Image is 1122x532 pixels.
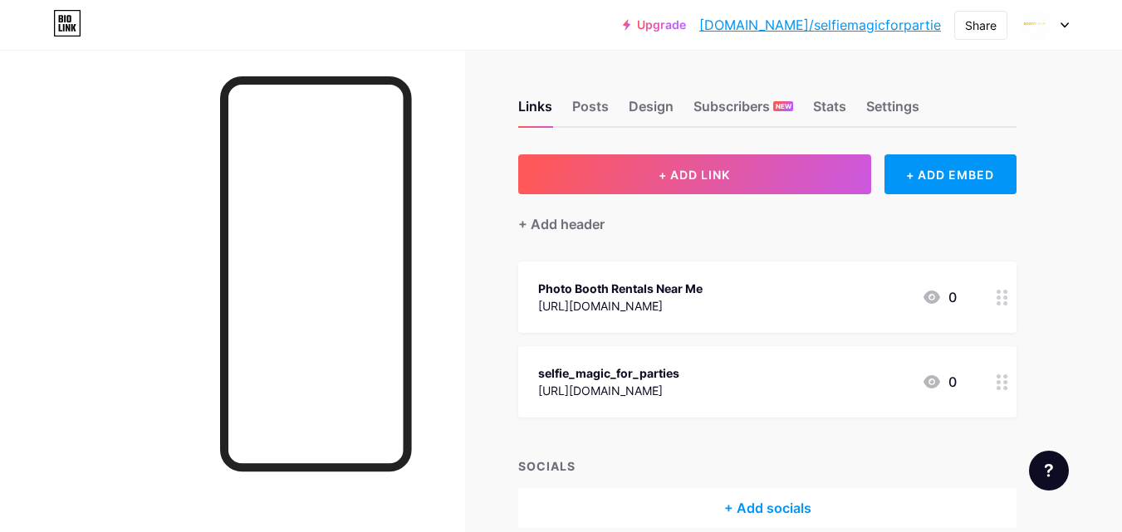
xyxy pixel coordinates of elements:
div: 0 [922,372,957,392]
span: NEW [776,101,791,111]
div: + ADD EMBED [884,154,1017,194]
div: Design [629,96,674,126]
div: Photo Booth Rentals Near Me [538,280,703,297]
div: + Add socials [518,488,1017,528]
img: selfiemagicforpartie [1020,9,1051,41]
div: [URL][DOMAIN_NAME] [538,382,679,399]
div: Links [518,96,552,126]
div: 0 [922,287,957,307]
div: selfie_magic_for_parties [538,364,679,382]
span: + ADD LINK [659,168,730,182]
div: Subscribers [693,96,793,126]
div: Share [965,17,997,34]
a: Upgrade [623,18,686,32]
div: [URL][DOMAIN_NAME] [538,297,703,315]
button: + ADD LINK [518,154,871,194]
a: [DOMAIN_NAME]/selfiemagicforpartie [699,15,941,35]
div: + Add header [518,214,605,234]
div: Settings [866,96,919,126]
div: SOCIALS [518,457,1017,475]
div: Posts [572,96,609,126]
div: Stats [813,96,846,126]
